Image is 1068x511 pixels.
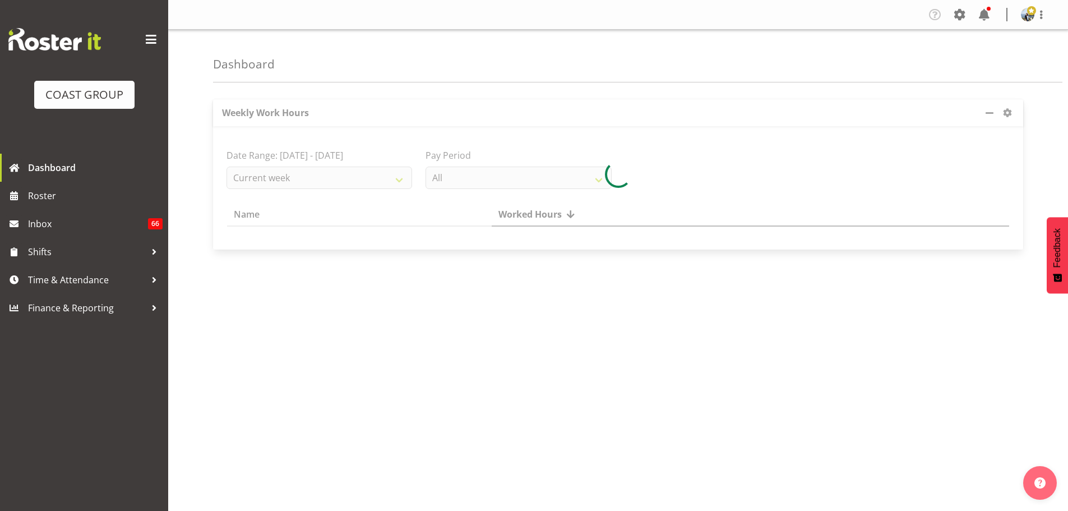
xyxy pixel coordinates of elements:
img: Rosterit website logo [8,28,101,50]
span: Feedback [1052,228,1062,268]
h4: Dashboard [213,58,275,71]
span: Finance & Reporting [28,300,146,316]
span: Time & Attendance [28,271,146,288]
img: brittany-taylorf7b938a58e78977fad4baecaf99ae47c.png [1021,8,1034,21]
img: help-xxl-2.png [1034,477,1046,489]
div: COAST GROUP [45,86,123,103]
span: Shifts [28,243,146,260]
span: Dashboard [28,159,163,176]
span: 66 [148,218,163,229]
span: Roster [28,187,163,204]
button: Feedback - Show survey [1047,217,1068,293]
span: Inbox [28,215,148,232]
